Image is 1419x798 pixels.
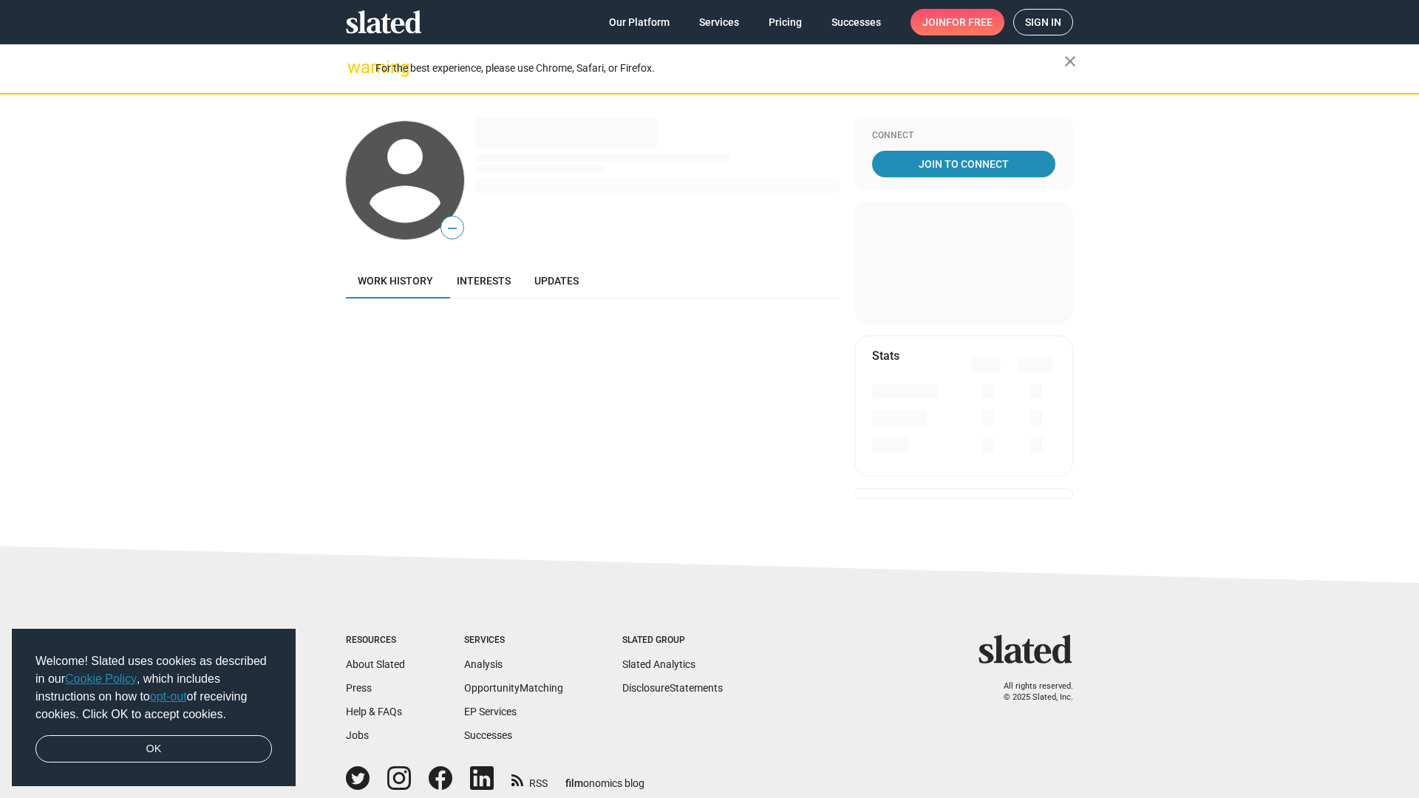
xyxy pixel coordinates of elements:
[346,682,372,694] a: Press
[872,151,1055,177] a: Join To Connect
[872,130,1055,142] div: Connect
[820,9,893,35] a: Successes
[1013,9,1073,35] a: Sign in
[922,9,993,35] span: Join
[12,629,296,787] div: cookieconsent
[346,658,405,670] a: About Slated
[346,729,369,741] a: Jobs
[457,275,511,287] span: Interests
[622,658,695,670] a: Slated Analytics
[464,706,517,717] a: EP Services
[609,9,670,35] span: Our Platform
[534,275,579,287] span: Updates
[511,768,548,791] a: RSS
[769,9,802,35] span: Pricing
[35,652,272,723] span: Welcome! Slated uses cookies as described in our , which includes instructions on how to of recei...
[445,263,523,299] a: Interests
[1025,10,1061,35] span: Sign in
[988,681,1073,703] p: All rights reserved. © 2025 Slated, Inc.
[347,58,365,76] mat-icon: warning
[35,735,272,763] a: dismiss cookie message
[464,635,563,647] div: Services
[946,9,993,35] span: for free
[441,219,463,238] span: —
[831,9,881,35] span: Successes
[565,777,583,789] span: film
[346,263,445,299] a: Work history
[872,348,899,364] mat-card-title: Stats
[757,9,814,35] a: Pricing
[150,690,187,703] a: opt-out
[375,58,1064,78] div: For the best experience, please use Chrome, Safari, or Firefox.
[597,9,681,35] a: Our Platform
[622,682,723,694] a: DisclosureStatements
[523,263,591,299] a: Updates
[699,9,739,35] span: Services
[622,635,723,647] div: Slated Group
[875,151,1052,177] span: Join To Connect
[911,9,1004,35] a: Joinfor free
[358,275,433,287] span: Work history
[464,682,563,694] a: OpportunityMatching
[346,635,405,647] div: Resources
[464,729,512,741] a: Successes
[65,672,137,685] a: Cookie Policy
[565,765,644,791] a: filmonomics blog
[1061,52,1079,70] mat-icon: close
[346,706,402,717] a: Help & FAQs
[464,658,503,670] a: Analysis
[687,9,751,35] a: Services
